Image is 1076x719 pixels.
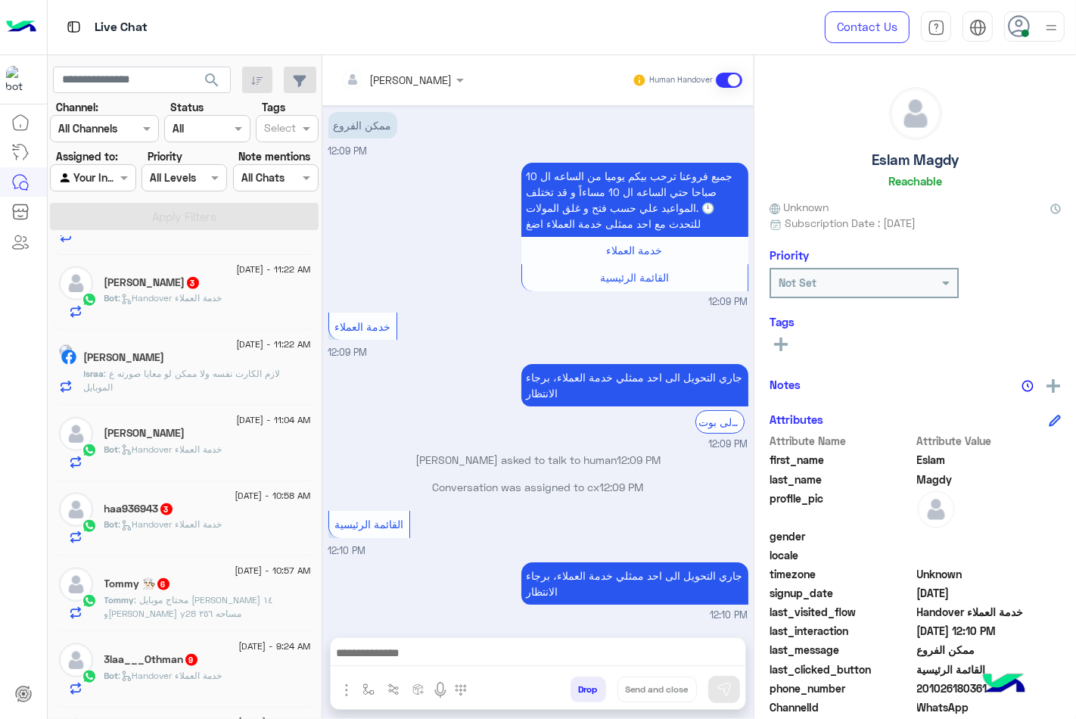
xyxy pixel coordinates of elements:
p: 28/8/2025, 12:09 PM [521,364,748,406]
span: profile_pic [770,490,914,525]
div: الرجوع الى بوت [695,410,745,434]
h5: Esraa Ahmed [104,276,201,289]
h5: Israa Ahmed [84,351,165,364]
a: tab [921,11,951,43]
img: defaultAdmin.png [917,490,955,528]
span: [DATE] - 10:57 AM [235,564,310,577]
label: Channel: [56,99,98,115]
span: locale [770,547,914,563]
small: Human Handover [649,74,713,86]
span: Unknown [917,566,1062,582]
h5: Tommy 👨🏻‍🍳 [104,577,171,590]
img: make a call [455,684,467,696]
span: Bot [104,292,119,303]
span: gender [770,528,914,544]
img: WhatsApp [82,443,97,458]
button: Apply Filters [50,203,319,230]
img: WhatsApp [82,518,97,534]
span: 12:09 PM [617,453,661,466]
span: ChannelId [770,699,914,715]
img: add [1046,379,1060,393]
label: Assigned to: [56,148,118,164]
span: لازم الكارت نفسه ولا ممكن لو معايا صورته ع الموبايل [84,368,281,393]
span: 6 [157,578,169,590]
img: defaultAdmin.png [890,88,941,139]
img: defaultAdmin.png [59,643,93,677]
h6: Tags [770,315,1061,328]
h6: Notes [770,378,801,391]
span: Eslam [917,452,1062,468]
h5: 3laa___Othman [104,653,199,666]
img: send attachment [337,681,356,699]
img: hulul-logo.png [978,658,1031,711]
span: خدمة العملاء [607,244,663,257]
span: القائمة الرئيسية [600,271,669,284]
span: Israa [84,368,104,379]
span: Subscription Date : [DATE] [785,215,916,231]
span: Bot [104,518,119,530]
button: select flow [356,677,381,702]
img: defaultAdmin.png [59,417,93,451]
span: القائمة الرئيسية [334,518,403,531]
img: defaultAdmin.png [59,568,93,602]
img: profile [1042,18,1061,37]
img: Trigger scenario [387,683,400,696]
span: ممكن الفروع [917,642,1062,658]
h6: Attributes [770,412,823,426]
span: 12:09 PM [328,145,368,157]
span: 2 [917,699,1062,715]
img: send message [717,682,732,697]
button: Send and close [617,677,697,702]
span: last_name [770,472,914,487]
p: 28/8/2025, 12:10 PM [521,562,748,605]
img: notes [1022,380,1034,392]
span: 12:10 PM [711,609,748,623]
p: Conversation was assigned to cx [328,479,748,495]
span: محتاج موبايل اوبو رينو ١٤ وموبايل فيفو y28 مساحه ٢٥٦ [104,594,273,619]
span: search [203,71,221,89]
span: Bot [104,444,119,455]
p: 28/8/2025, 12:09 PM [328,112,397,139]
span: last_message [770,642,914,658]
img: WhatsApp [82,669,97,684]
img: WhatsApp [82,593,97,609]
span: خدمة العملاء [334,320,390,333]
span: [DATE] - 11:22 AM [236,263,310,276]
span: Attribute Value [917,433,1062,449]
img: WhatsApp [82,292,97,307]
img: picture [59,344,73,358]
span: [DATE] - 10:58 AM [235,489,310,503]
span: 12:10 PM [328,545,366,556]
img: send voice note [431,681,449,699]
h5: محمد رزق [104,427,185,440]
img: create order [412,683,424,696]
p: Live Chat [95,17,148,38]
span: : Handover خدمة العملاء [119,444,222,455]
p: [PERSON_NAME] asked to talk to human [328,452,748,468]
button: search [194,67,231,99]
button: create order [406,677,431,702]
span: : Handover خدمة العملاء [119,518,222,530]
img: Logo [6,11,36,43]
span: Handover خدمة العملاء [917,604,1062,620]
div: Select [262,120,296,139]
span: 12:09 PM [328,347,368,358]
span: [DATE] - 11:22 AM [236,338,310,351]
button: Drop [571,677,606,702]
span: last_interaction [770,623,914,639]
span: 3 [187,277,199,289]
label: Status [170,99,204,115]
a: Contact Us [825,11,910,43]
label: Priority [148,148,182,164]
img: tab [64,17,83,36]
img: 1403182699927242 [6,66,33,93]
label: Note mentions [238,148,310,164]
span: [DATE] - 11:04 AM [236,413,310,427]
span: Attribute Name [770,433,914,449]
span: 201026180361 [917,680,1062,696]
h5: haa936943 [104,503,174,515]
span: Magdy [917,472,1062,487]
span: : Handover خدمة العملاء [119,670,222,681]
span: null [917,528,1062,544]
span: phone_number [770,680,914,696]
